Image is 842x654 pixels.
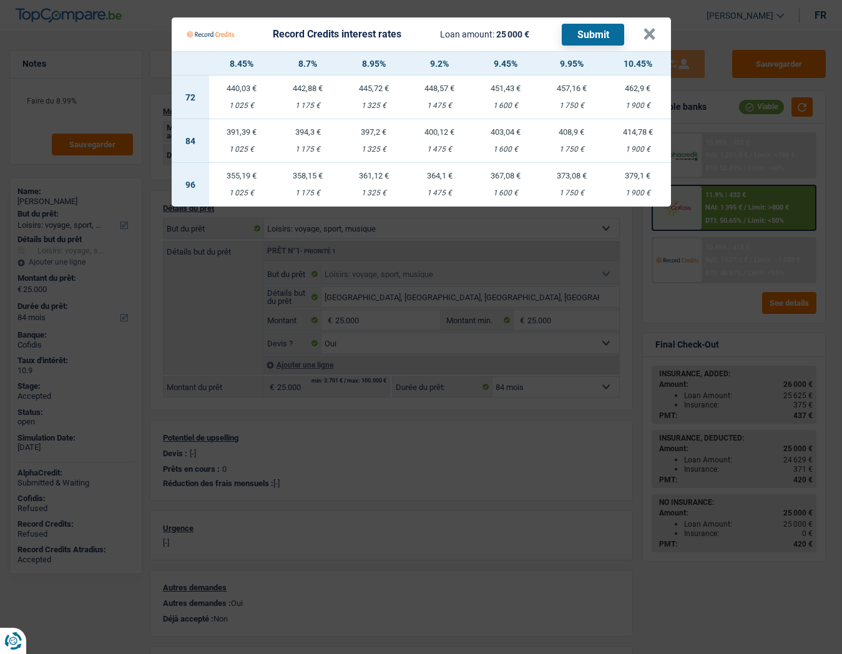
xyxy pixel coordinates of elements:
div: 379,1 € [605,172,671,180]
div: 1 175 € [275,189,341,197]
div: 364,1 € [407,172,473,180]
div: 1 175 € [275,145,341,154]
div: 1 600 € [472,145,539,154]
div: 1 175 € [275,102,341,110]
div: 358,15 € [275,172,341,180]
div: 1 600 € [472,189,539,197]
div: 414,78 € [605,128,671,136]
button: × [643,28,656,41]
div: 445,72 € [341,84,407,92]
div: 448,57 € [407,84,473,92]
th: 8.7% [275,52,341,76]
div: 1 600 € [472,102,539,110]
div: 440,03 € [209,84,275,92]
div: 1 750 € [539,189,605,197]
div: 1 475 € [407,145,473,154]
div: 451,43 € [472,84,539,92]
div: 373,08 € [539,172,605,180]
div: 1 325 € [341,102,407,110]
th: 8.95% [341,52,407,76]
th: 9.45% [472,52,539,76]
td: 72 [172,76,209,119]
div: 1 475 € [407,189,473,197]
span: 25 000 € [496,29,529,39]
th: 8.45% [209,52,275,76]
th: 10.45% [605,52,671,76]
img: Record Credits [187,22,234,46]
div: 442,88 € [275,84,341,92]
th: 9.2% [407,52,473,76]
div: 403,04 € [472,128,539,136]
div: 1 900 € [605,102,671,110]
div: 397,2 € [341,128,407,136]
div: 1 475 € [407,102,473,110]
div: Record Credits interest rates [273,29,401,39]
div: 457,16 € [539,84,605,92]
div: 1 025 € [209,145,275,154]
td: 84 [172,119,209,163]
button: Submit [562,24,624,46]
div: 1 325 € [341,189,407,197]
div: 1 750 € [539,145,605,154]
div: 1 750 € [539,102,605,110]
td: 96 [172,163,209,207]
div: 1 900 € [605,145,671,154]
div: 408,9 € [539,128,605,136]
div: 462,9 € [605,84,671,92]
div: 367,08 € [472,172,539,180]
div: 391,39 € [209,128,275,136]
div: 355,19 € [209,172,275,180]
div: 394,3 € [275,128,341,136]
div: 1 900 € [605,189,671,197]
div: 1 025 € [209,189,275,197]
span: Loan amount: [440,29,494,39]
div: 361,12 € [341,172,407,180]
th: 9.95% [539,52,605,76]
div: 400,12 € [407,128,473,136]
div: 1 025 € [209,102,275,110]
div: 1 325 € [341,145,407,154]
